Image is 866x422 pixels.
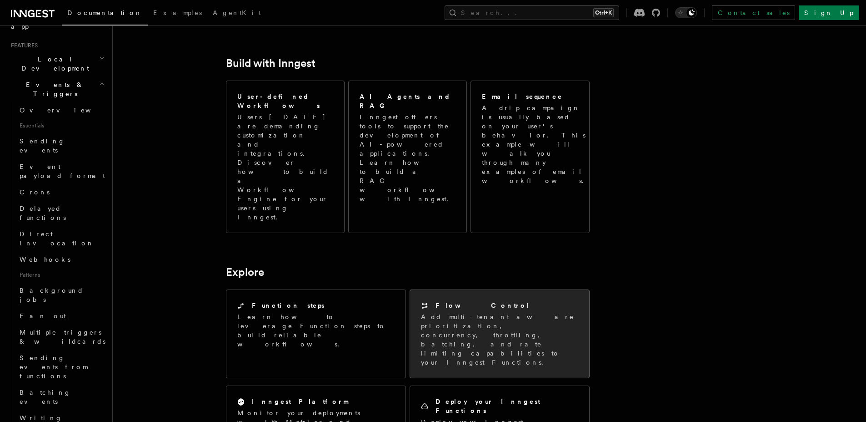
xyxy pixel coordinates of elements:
[20,354,87,380] span: Sending events from functions
[213,9,261,16] span: AgentKit
[16,102,107,118] a: Overview
[16,268,107,282] span: Patterns
[20,163,105,179] span: Event payload format
[16,158,107,184] a: Event payload format
[360,92,457,110] h2: AI Agents and RAG
[226,57,315,70] a: Build with Inngest
[7,42,38,49] span: Features
[421,312,578,367] p: Add multi-tenant aware prioritization, concurrency, throttling, batching, and rate limiting capab...
[237,312,395,349] p: Learn how to leverage Function steps to build reliable workflows.
[237,92,333,110] h2: User-defined Workflows
[7,51,107,76] button: Local Development
[471,81,589,233] a: Email sequenceA drip campaign is usually based on your user's behavior. This example will walk yo...
[20,107,113,114] span: Overview
[20,287,84,303] span: Background jobs
[16,324,107,350] a: Multiple triggers & wildcards
[16,308,107,324] a: Fan out
[16,251,107,268] a: Webhooks
[20,137,65,154] span: Sending events
[207,3,266,25] a: AgentKit
[226,81,345,233] a: User-defined WorkflowsUsers [DATE] are demanding customization and integrations. Discover how to ...
[252,301,325,310] h2: Function steps
[7,80,99,98] span: Events & Triggers
[16,118,107,133] span: Essentials
[16,282,107,308] a: Background jobs
[16,133,107,158] a: Sending events
[252,397,348,406] h2: Inngest Platform
[712,5,795,20] a: Contact sales
[675,7,697,18] button: Toggle dark mode
[436,397,578,415] h2: Deploy your Inngest Functions
[16,384,107,410] a: Batching events
[226,290,406,378] a: Function stepsLearn how to leverage Function steps to build reliable workflows.
[20,205,66,221] span: Delayed functions
[62,3,148,25] a: Documentation
[20,329,105,345] span: Multiple triggers & wildcards
[148,3,207,25] a: Examples
[799,5,859,20] a: Sign Up
[20,312,66,320] span: Fan out
[7,55,99,73] span: Local Development
[360,112,457,203] p: Inngest offers tools to support the development of AI-powered applications. Learn how to build a ...
[410,290,590,378] a: Flow ControlAdd multi-tenant aware prioritization, concurrency, throttling, batching, and rate li...
[16,200,107,226] a: Delayed functions
[226,266,264,279] a: Explore
[153,9,202,16] span: Examples
[593,8,614,17] kbd: Ctrl+K
[436,301,530,310] h2: Flow Control
[16,350,107,384] a: Sending events from functions
[20,230,94,247] span: Direct invocation
[348,81,467,233] a: AI Agents and RAGInngest offers tools to support the development of AI-powered applications. Lear...
[20,389,71,405] span: Batching events
[20,188,50,196] span: Crons
[445,5,619,20] button: Search...Ctrl+K
[482,92,563,101] h2: Email sequence
[20,256,70,263] span: Webhooks
[482,103,589,185] p: A drip campaign is usually based on your user's behavior. This example will walk you through many...
[7,76,107,102] button: Events & Triggers
[16,226,107,251] a: Direct invocation
[67,9,142,16] span: Documentation
[237,112,333,222] p: Users [DATE] are demanding customization and integrations. Discover how to build a Workflow Engin...
[16,184,107,200] a: Crons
